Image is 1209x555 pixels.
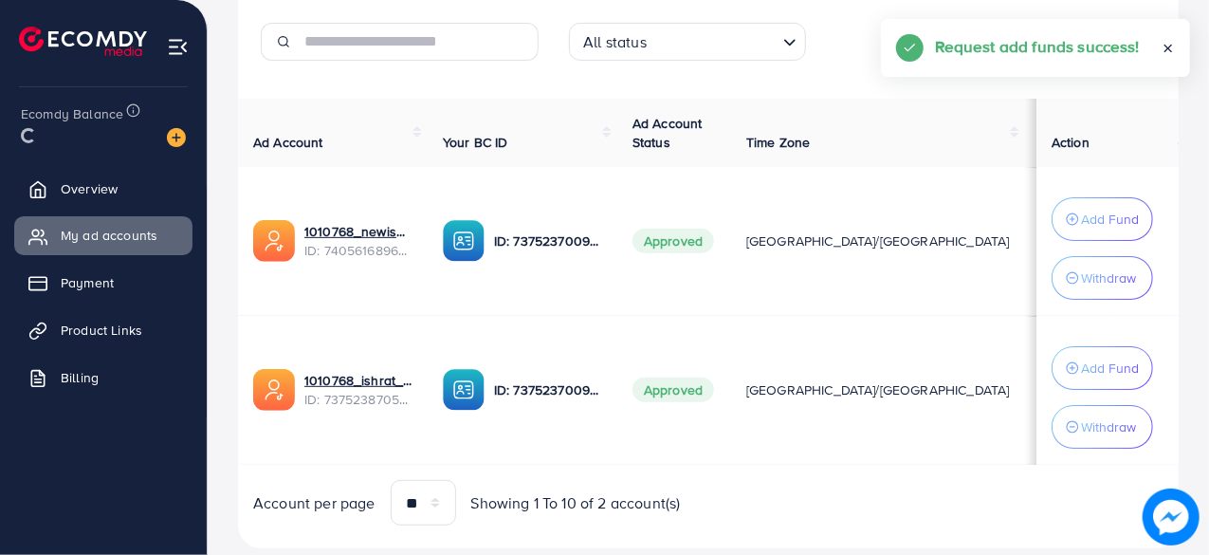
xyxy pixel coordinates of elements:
[14,170,192,208] a: Overview
[1081,357,1139,379] p: Add Fund
[1052,133,1090,152] span: Action
[443,220,485,262] img: ic-ba-acc.ded83a64.svg
[471,492,681,514] span: Showing 1 To 10 of 2 account(s)
[579,28,650,56] span: All status
[1081,416,1136,438] p: Withdraw
[61,226,157,245] span: My ad accounts
[253,492,376,514] span: Account per page
[443,369,485,411] img: ic-ba-acc.ded83a64.svg
[253,133,323,152] span: Ad Account
[1143,489,1200,546] img: image
[1081,208,1139,231] p: Add Fund
[652,25,776,56] input: Search for option
[1052,197,1153,241] button: Add Fund
[167,128,186,147] img: image
[1052,346,1153,390] button: Add Fund
[61,179,118,198] span: Overview
[304,241,412,260] span: ID: 7405616896047104017
[632,114,703,152] span: Ad Account Status
[494,379,602,401] p: ID: 7375237009410899984
[304,222,412,261] div: <span class='underline'>1010768_newishrat011_1724254562912</span></br>7405616896047104017
[253,220,295,262] img: ic-ads-acc.e4c84228.svg
[935,34,1140,59] h5: Request add funds success!
[304,371,412,410] div: <span class='underline'>1010768_ishrat_1717181593354</span></br>7375238705122115585
[61,273,114,292] span: Payment
[746,133,810,152] span: Time Zone
[746,380,1010,399] span: [GEOGRAPHIC_DATA]/[GEOGRAPHIC_DATA]
[569,23,806,61] div: Search for option
[14,264,192,302] a: Payment
[1081,267,1136,289] p: Withdraw
[304,371,412,390] a: 1010768_ishrat_1717181593354
[61,368,99,387] span: Billing
[1052,405,1153,449] button: Withdraw
[61,321,142,340] span: Product Links
[746,231,1010,250] span: [GEOGRAPHIC_DATA]/[GEOGRAPHIC_DATA]
[14,216,192,254] a: My ad accounts
[21,104,123,123] span: Ecomdy Balance
[19,27,147,56] img: logo
[14,311,192,349] a: Product Links
[632,229,714,253] span: Approved
[304,390,412,409] span: ID: 7375238705122115585
[443,133,508,152] span: Your BC ID
[167,36,189,58] img: menu
[494,230,602,252] p: ID: 7375237009410899984
[1052,256,1153,300] button: Withdraw
[304,222,412,241] a: 1010768_newishrat011_1724254562912
[632,378,714,402] span: Approved
[253,369,295,411] img: ic-ads-acc.e4c84228.svg
[14,359,192,397] a: Billing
